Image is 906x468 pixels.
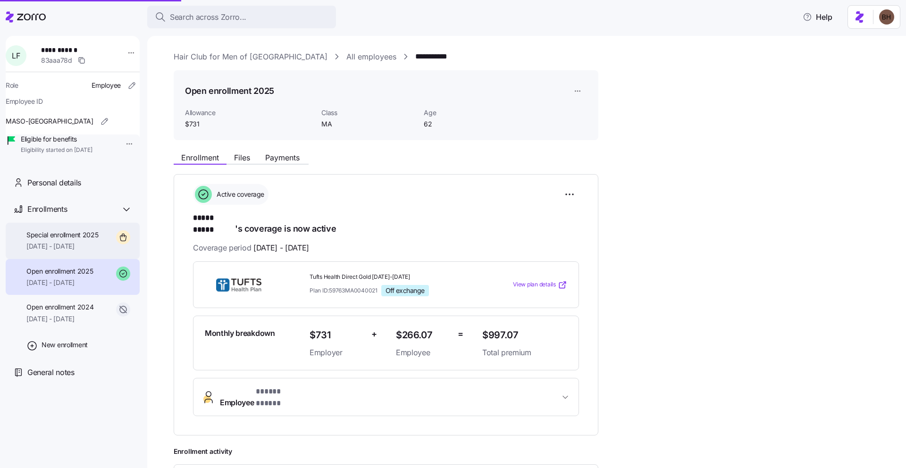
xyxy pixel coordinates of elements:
span: Allowance [185,108,314,117]
span: Enrollment [181,154,219,161]
span: = [458,327,463,341]
span: Employee [92,81,121,90]
span: Class [321,108,416,117]
span: Special enrollment 2025 [26,230,99,240]
img: THP Direct [205,274,273,296]
button: Help [795,8,840,26]
span: Employee [396,347,450,359]
span: Enrollments [27,203,67,215]
span: Open enrollment 2024 [26,302,93,312]
span: General notes [27,367,75,378]
span: Employer [310,347,364,359]
span: Files [234,154,250,161]
span: Personal details [27,177,81,189]
span: Off exchange [386,286,425,295]
img: c3c218ad70e66eeb89914ccc98a2927c [879,9,894,25]
a: Hair Club for Men of [GEOGRAPHIC_DATA] [174,51,327,63]
span: MASO-[GEOGRAPHIC_DATA] [6,117,93,126]
span: Role [6,81,18,90]
span: Employee [220,386,302,409]
span: $266.07 [396,327,450,343]
button: Search across Zorro... [147,6,336,28]
span: Total premium [482,347,567,359]
span: Tufts Health Direct Gold [DATE]-[DATE] [310,273,475,281]
span: [DATE] - [DATE] [26,314,93,324]
span: L F [12,52,20,59]
span: Open enrollment 2025 [26,267,93,276]
span: Payments [265,154,300,161]
span: Plan ID: 59763MA0040021 [310,286,377,294]
span: Employee ID [6,97,43,106]
span: Monthly breakdown [205,327,275,339]
span: View plan details [513,280,556,289]
span: Active coverage [214,190,264,199]
span: $997.07 [482,327,567,343]
span: Eligibility started on [DATE] [21,146,92,154]
span: + [371,327,377,341]
h1: 's coverage is now active [193,212,579,234]
span: 62 [424,119,519,129]
span: Enrollment activity [174,447,598,456]
span: Help [803,11,832,23]
span: [DATE] - [DATE] [253,242,309,254]
span: 83aaa78d [41,56,72,65]
a: All employees [346,51,396,63]
span: $731 [310,327,364,343]
span: MA [321,119,416,129]
a: View plan details [513,280,567,290]
span: Eligible for benefits [21,134,92,144]
span: $731 [185,119,314,129]
span: Search across Zorro... [170,11,246,23]
span: [DATE] - [DATE] [26,242,99,251]
span: [DATE] - [DATE] [26,278,93,287]
h1: Open enrollment 2025 [185,85,274,97]
span: Age [424,108,519,117]
span: Coverage period [193,242,309,254]
span: New enrollment [42,340,88,350]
